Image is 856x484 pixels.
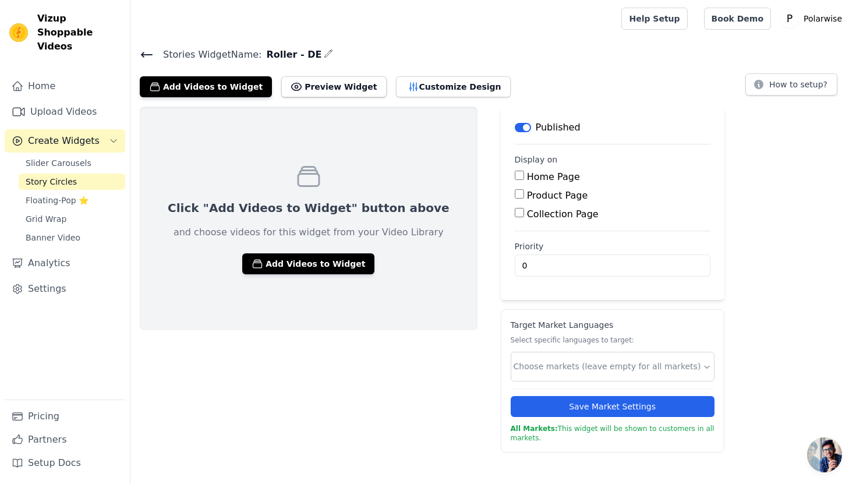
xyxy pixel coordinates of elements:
strong: All Markets: [511,425,558,433]
button: P Polarwise [780,8,847,29]
a: Pricing [5,405,125,428]
a: Upload Videos [5,100,125,123]
p: Polarwise [799,8,847,29]
a: Banner Video [19,229,125,246]
button: Create Widgets [5,129,125,153]
img: Vizup [9,23,28,42]
a: Partners [5,428,125,451]
text: P [787,13,793,24]
div: Open de chat [807,437,842,472]
a: Book Demo [704,8,771,30]
a: How to setup? [745,82,837,93]
div: Edit Name [324,47,333,62]
button: Customize Design [396,76,511,97]
a: Settings [5,277,125,301]
span: Story Circles [26,176,77,188]
span: Slider Carousels [26,157,91,169]
a: Grid Wrap [19,211,125,227]
a: Analytics [5,252,125,275]
button: Add Videos to Widget [140,76,272,97]
legend: Display on [515,154,558,165]
span: Stories Widget Name: [154,48,261,62]
a: Floating-Pop ⭐ [19,192,125,209]
button: Save Market Settings [511,396,714,417]
label: Collection Page [527,209,599,220]
p: Select specific languages to target: [511,335,714,345]
button: Preview Widget [281,76,386,97]
label: Priority [515,241,710,252]
p: and choose videos for this widget from your Video Library [174,225,444,239]
a: Home [5,75,125,98]
label: Home Page [527,171,580,182]
button: Add Videos to Widget [242,253,374,274]
span: Create Widgets [28,134,100,148]
span: Vizup Shoppable Videos [37,12,121,54]
p: Target Market Languages [511,319,714,331]
label: Product Page [527,190,588,201]
input: Choose markets (leave empty for all markets) [514,361,702,373]
p: Click "Add Videos to Widget" button above [168,200,450,216]
p: This widget will be shown to customers in all markets. [511,424,714,443]
a: Story Circles [19,174,125,190]
span: Grid Wrap [26,213,66,225]
a: Help Setup [621,8,687,30]
p: Published [536,121,581,135]
span: Banner Video [26,232,80,243]
span: Floating-Pop ⭐ [26,195,89,206]
a: Setup Docs [5,451,125,475]
a: Slider Carousels [19,155,125,171]
button: How to setup? [745,73,837,96]
span: Roller - DE [261,48,321,62]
